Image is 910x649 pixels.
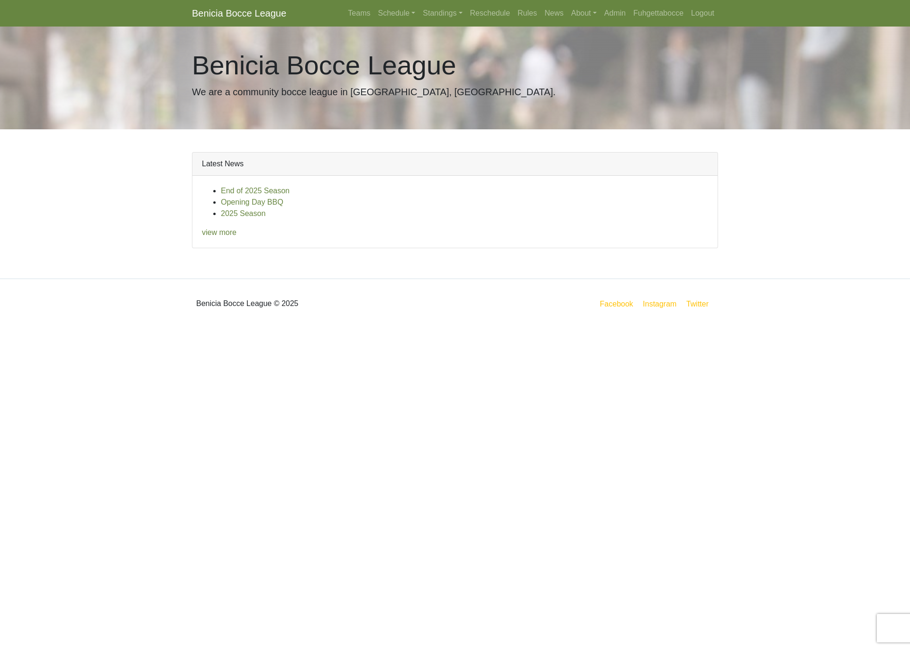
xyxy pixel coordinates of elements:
a: Admin [601,4,629,23]
a: News [541,4,567,23]
a: About [567,4,601,23]
a: Benicia Bocce League [192,4,286,23]
div: Benicia Bocce League © 2025 [185,287,455,321]
a: End of 2025 Season [221,187,290,195]
div: Latest News [192,153,718,176]
a: Instagram [641,298,678,310]
p: We are a community bocce league in [GEOGRAPHIC_DATA], [GEOGRAPHIC_DATA]. [192,85,718,99]
a: view more [202,228,237,236]
h1: Benicia Bocce League [192,49,718,81]
a: Twitter [684,298,716,310]
a: Facebook [598,298,635,310]
a: Rules [514,4,541,23]
a: Teams [344,4,374,23]
a: Fuhgettabocce [629,4,687,23]
a: 2025 Season [221,209,265,217]
a: Standings [419,4,466,23]
a: Schedule [374,4,419,23]
a: Logout [687,4,718,23]
a: Opening Day BBQ [221,198,283,206]
a: Reschedule [466,4,514,23]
